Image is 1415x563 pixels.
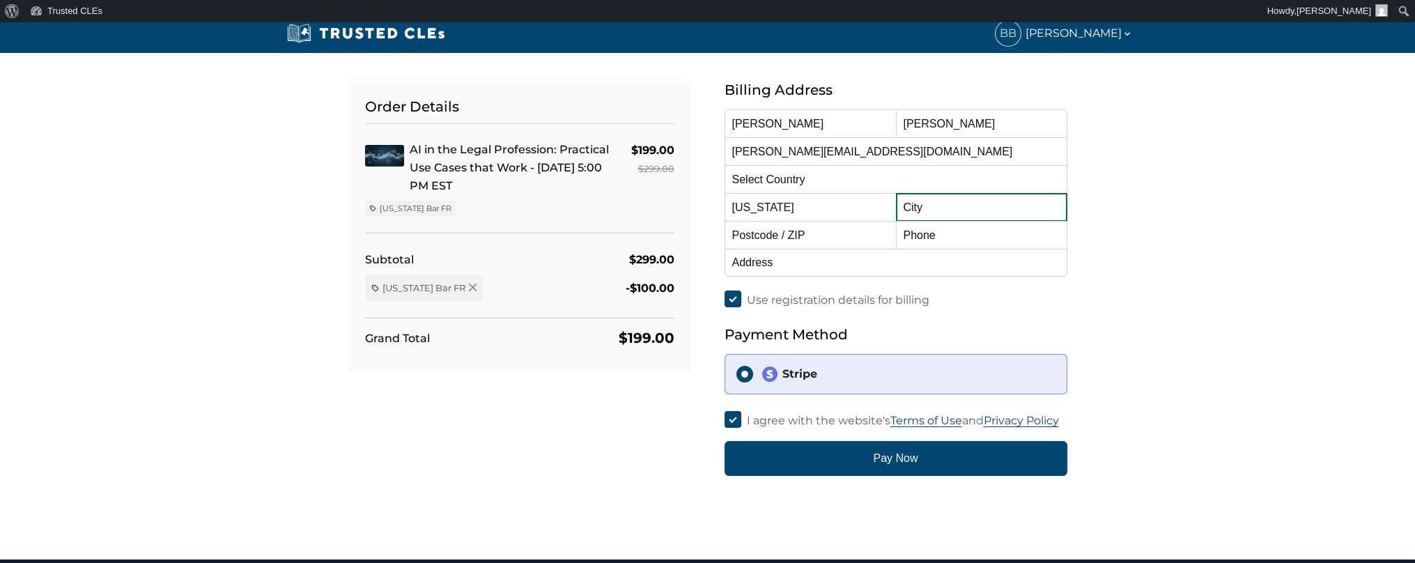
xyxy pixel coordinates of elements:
input: Last Name [896,109,1067,137]
div: Stripe [761,366,1056,383]
input: Phone [896,221,1067,249]
a: AI in the Legal Profession: Practical Use Cases that Work - [DATE] 5:00 PM EST [410,143,609,192]
input: Email Address [725,137,1067,165]
input: City [896,193,1067,221]
div: Grand Total [365,329,430,348]
span: [US_STATE] Bar FR [382,281,465,294]
h5: Payment Method [725,323,1067,346]
button: Pay Now [725,441,1067,476]
input: First Name [725,109,896,137]
div: $299.00 [631,160,674,178]
span: [PERSON_NAME] [1026,24,1133,43]
img: AI in the Legal Profession: Practical Use Cases that Work - 10/15 - 5:00 PM EST [365,145,404,167]
div: $199.00 [619,327,674,349]
input: Postcode / ZIP [725,221,896,249]
input: stripeStripe [736,366,753,383]
div: $199.00 [631,141,674,160]
img: Trusted CLEs [283,23,449,44]
h5: Billing Address [725,79,1067,101]
span: [PERSON_NAME] [1297,6,1371,16]
span: I agree with the website's and [747,414,1059,427]
span: Use registration details for billing [747,293,929,307]
input: Address [725,249,1067,277]
span: [US_STATE] Bar FR [380,203,451,214]
div: Subtotal [365,250,414,269]
h5: Order Details [365,95,674,124]
span: BB [996,21,1021,46]
a: Privacy Policy [984,414,1059,427]
div: $299.00 [629,250,674,269]
div: -$100.00 [626,279,674,298]
img: stripe [761,366,778,383]
a: Terms of Use [890,414,962,427]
